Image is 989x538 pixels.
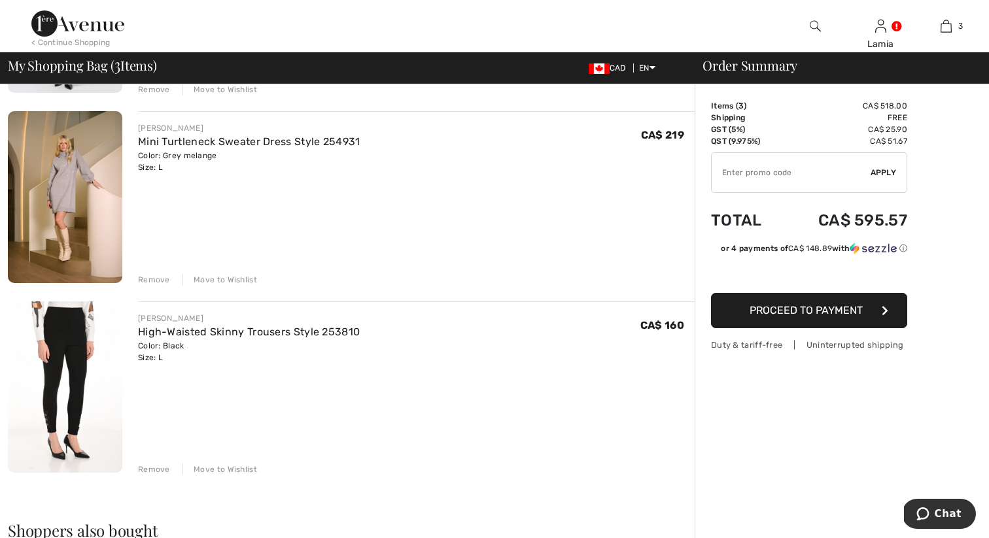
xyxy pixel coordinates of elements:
div: or 4 payments ofCA$ 148.89withSezzle Click to learn more about Sezzle [711,243,907,259]
td: GST (5%) [711,124,782,135]
td: Free [782,112,907,124]
td: QST (9.975%) [711,135,782,147]
div: [PERSON_NAME] [138,122,360,134]
div: Move to Wishlist [182,274,257,286]
img: search the website [810,18,821,34]
span: EN [639,63,655,73]
iframe: PayPal-paypal [711,259,907,288]
span: 3 [114,56,120,73]
div: or 4 payments of with [721,243,907,254]
div: Lamia [848,37,912,51]
div: Color: Grey melange Size: L [138,150,360,173]
td: Items ( ) [711,100,782,112]
td: Total [711,198,782,243]
td: CA$ 518.00 [782,100,907,112]
button: Proceed to Payment [711,293,907,328]
div: Move to Wishlist [182,84,257,95]
div: Duty & tariff-free | Uninterrupted shipping [711,339,907,351]
a: High-Waisted Skinny Trousers Style 253810 [138,326,360,338]
h2: Shoppers also bought [8,522,695,538]
span: Proceed to Payment [750,304,863,316]
img: 1ère Avenue [31,10,124,37]
div: Remove [138,274,170,286]
td: CA$ 595.57 [782,198,907,243]
img: Canadian Dollar [589,63,610,74]
div: Move to Wishlist [182,463,257,475]
div: Color: Black Size: L [138,340,360,363]
span: 3 [738,101,744,110]
a: 3 [914,18,978,34]
td: Shipping [711,112,782,124]
span: My Shopping Bag ( Items) [8,59,157,72]
div: Order Summary [687,59,981,72]
img: Sezzle [850,243,897,254]
td: CA$ 25.90 [782,124,907,135]
td: CA$ 51.67 [782,135,907,147]
span: CA$ 219 [641,129,684,141]
span: 3 [958,20,963,32]
input: Promo code [712,153,871,192]
div: [PERSON_NAME] [138,312,360,324]
div: Remove [138,84,170,95]
span: CAD [589,63,631,73]
img: My Bag [941,18,952,34]
img: High-Waisted Skinny Trousers Style 253810 [8,301,122,473]
span: CA$ 160 [640,319,684,331]
img: Mini Turtleneck Sweater Dress Style 254931 [8,111,122,283]
iframe: Opens a widget where you can chat to one of our agents [904,499,976,531]
img: My Info [875,18,886,34]
a: Sign In [875,20,886,32]
div: Remove [138,463,170,475]
div: < Continue Shopping [31,37,111,48]
span: CA$ 148.89 [788,244,832,253]
span: Apply [871,167,897,178]
a: Mini Turtleneck Sweater Dress Style 254931 [138,135,360,148]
